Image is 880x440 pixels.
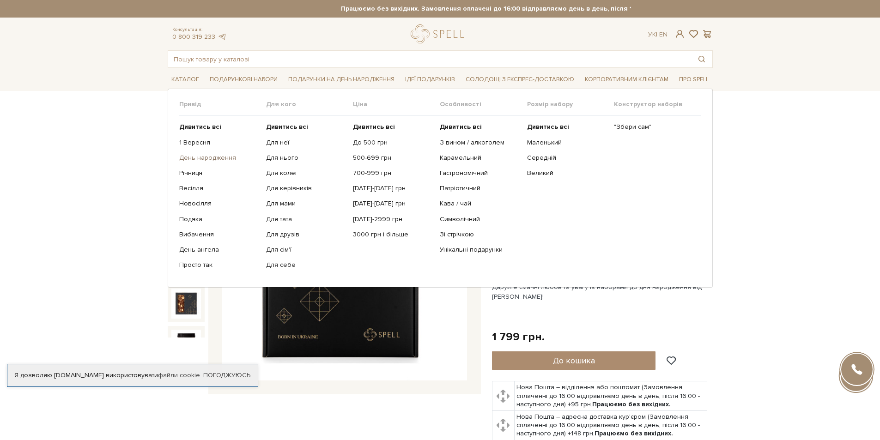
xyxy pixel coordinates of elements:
a: telegram [218,33,227,41]
a: En [659,30,668,38]
input: Пошук товару у каталозі [168,51,691,67]
span: | [656,30,657,38]
b: Дивитись всі [440,123,482,131]
a: Погоджуюсь [203,371,250,380]
span: Для кого [266,100,353,108]
div: Ук [648,30,668,39]
span: Каталог [168,72,203,87]
a: Для сім'ї [266,246,346,254]
a: "Збери сам" [614,123,694,131]
span: Особливості [440,100,527,108]
strong: Працюємо без вихідних. Замовлення оплачені до 16:00 відправляємо день в день, після 16:00 - насту... [249,5,795,13]
a: З вином / алкоголем [440,139,520,147]
a: Просто так [179,261,259,269]
b: Дивитись всі [266,123,308,131]
span: Ідеї подарунків [401,72,459,87]
div: Каталог [168,89,713,288]
a: Дивитись всі [179,123,259,131]
img: Набір Солодке привітання (Колекція до Дня Народження) [171,289,201,318]
span: Подарунки на День народження [285,72,398,87]
a: Корпоративним клієнтам [581,72,672,87]
a: [DATE]-[DATE] грн [353,199,433,208]
a: Для мами [266,199,346,208]
span: Привід [179,100,266,108]
a: Унікальні подарунки [440,246,520,254]
a: 3000 грн і більше [353,230,433,239]
a: Середній [527,154,607,162]
button: Пошук товару у каталозі [691,51,712,67]
a: Патріотичний [440,184,520,193]
a: Для неї [266,139,346,147]
a: До 500 грн [353,139,433,147]
a: файли cookie [158,371,200,379]
a: Для тата [266,215,346,223]
button: До кошика [492,351,656,370]
a: Для керівників [266,184,346,193]
a: Карамельний [440,154,520,162]
div: Я дозволяю [DOMAIN_NAME] використовувати [7,371,258,380]
b: Дивитись всі [527,123,569,131]
div: 1 799 грн. [492,330,545,344]
a: Подяка [179,215,259,223]
a: Дивитись всі [527,123,607,131]
td: Нова Пошта – відділення або поштомат (Замовлення сплаченні до 16:00 відправляємо день в день, піс... [515,381,707,411]
a: Новосілля [179,199,259,208]
a: День народження [179,154,259,162]
b: Дивитись всі [179,123,221,131]
a: Гастрономічний [440,169,520,177]
b: Дивитись всі [353,123,395,131]
a: Символічний [440,215,520,223]
a: Для себе [266,261,346,269]
a: Для друзів [266,230,346,239]
span: Про Spell [675,72,712,87]
a: Річниця [179,169,259,177]
span: Консультація: [172,27,227,33]
a: [DATE]-2999 грн [353,215,433,223]
span: Подарункові набори [206,72,281,87]
span: Розмір набору [527,100,614,108]
a: Великий [527,169,607,177]
a: 0 800 319 233 [172,33,215,41]
b: Працюємо без вихідних. [592,400,671,408]
a: logo [411,24,468,43]
a: Для колег [266,169,346,177]
a: Для нього [266,154,346,162]
a: 500-699 грн [353,154,433,162]
a: 700-999 грн [353,169,433,177]
a: 1 Вересня [179,139,259,147]
a: Зі стрічкою [440,230,520,239]
a: Дивитись всі [440,123,520,131]
span: Ціна [353,100,440,108]
a: Дивитись всі [353,123,433,131]
a: Маленький [527,139,607,147]
img: Набір Солодке привітання (Колекція до Дня Народження) [171,330,201,359]
span: Конструктор наборів [614,100,701,108]
a: День ангела [179,246,259,254]
a: Кава / чай [440,199,520,208]
a: Весілля [179,184,259,193]
span: До кошика [553,356,595,366]
a: Дивитись всі [266,123,346,131]
b: Працюємо без вихідних. [595,429,673,437]
a: Солодощі з експрес-доставкою [462,72,578,87]
a: Вибачення [179,230,259,239]
a: [DATE]-[DATE] грн [353,184,433,193]
p: Даруйте смачні любов та увагу із наборами до дня народження від [PERSON_NAME]! [492,282,709,301]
